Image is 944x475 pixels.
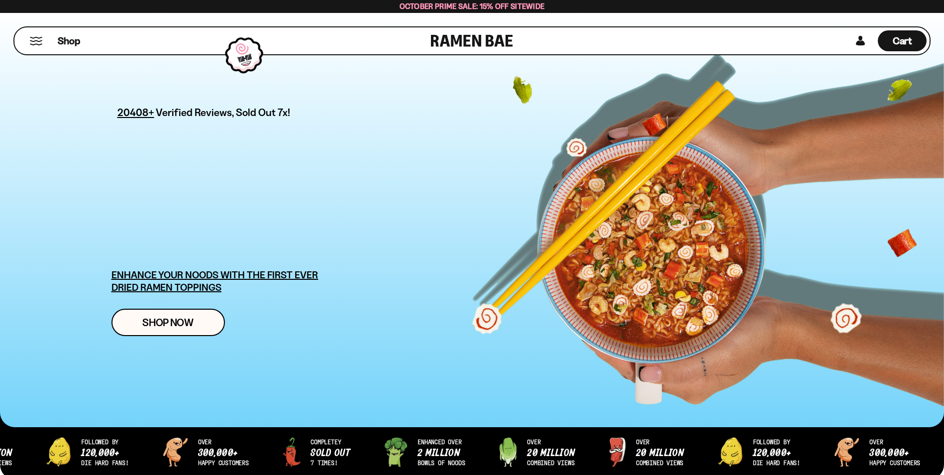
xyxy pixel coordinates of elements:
[111,309,225,336] a: Shop Now
[142,317,194,328] span: Shop Now
[893,35,912,47] span: Cart
[58,30,80,51] a: Shop
[400,1,545,11] span: October Prime Sale: 15% off Sitewide
[878,27,927,54] div: Cart
[156,106,291,119] span: Verified Reviews, Sold Out 7x!
[58,34,80,48] span: Shop
[117,105,154,120] span: 20408+
[29,37,43,45] button: Mobile Menu Trigger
